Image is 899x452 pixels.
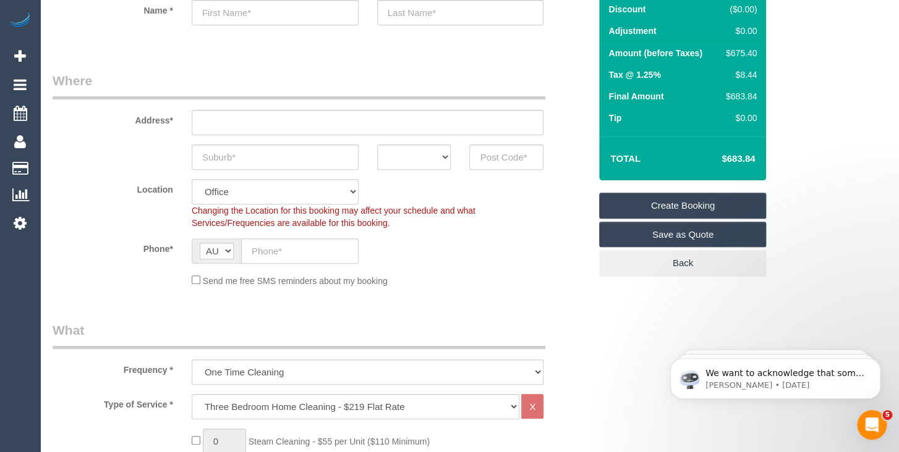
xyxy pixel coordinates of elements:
input: Post Code* [469,144,543,170]
input: Phone* [241,238,359,264]
label: Final Amount [608,90,663,103]
iframe: Intercom notifications message [652,332,899,419]
a: Create Booking [599,193,766,219]
label: Phone* [43,238,182,255]
iframe: Intercom live chat [857,410,887,440]
div: $0.00 [721,112,757,124]
p: Message from Ellie, sent 1w ago [54,48,213,59]
h4: $683.84 [684,154,755,164]
strong: Total [610,153,641,164]
legend: Where [53,72,545,99]
span: Send me free SMS reminders about my booking [203,276,388,286]
label: Amount (before Taxes) [608,47,702,59]
img: Automaid Logo [7,12,32,30]
label: Tax @ 1.25% [608,69,660,81]
div: $0.00 [721,25,757,37]
a: Save as Quote [599,222,766,248]
label: Discount [608,3,645,15]
input: Suburb* [192,144,359,170]
legend: What [53,321,545,349]
a: Back [599,250,766,276]
div: $8.44 [721,69,757,81]
label: Address* [43,110,182,127]
div: ($0.00) [721,3,757,15]
label: Type of Service * [43,394,182,411]
span: We want to acknowledge that some users may be experiencing lag or slower performance in our softw... [54,36,213,205]
span: Changing the Location for this booking may affect your schedule and what Services/Frequencies are... [192,206,475,228]
span: Steam Cleaning - $55 per Unit ($110 Minimum) [249,437,430,446]
label: Tip [608,112,621,124]
label: Location [43,179,182,196]
div: $675.40 [721,47,757,59]
label: Adjustment [608,25,656,37]
div: $683.84 [721,90,757,103]
label: Frequency * [43,359,182,376]
span: 5 [882,410,892,420]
